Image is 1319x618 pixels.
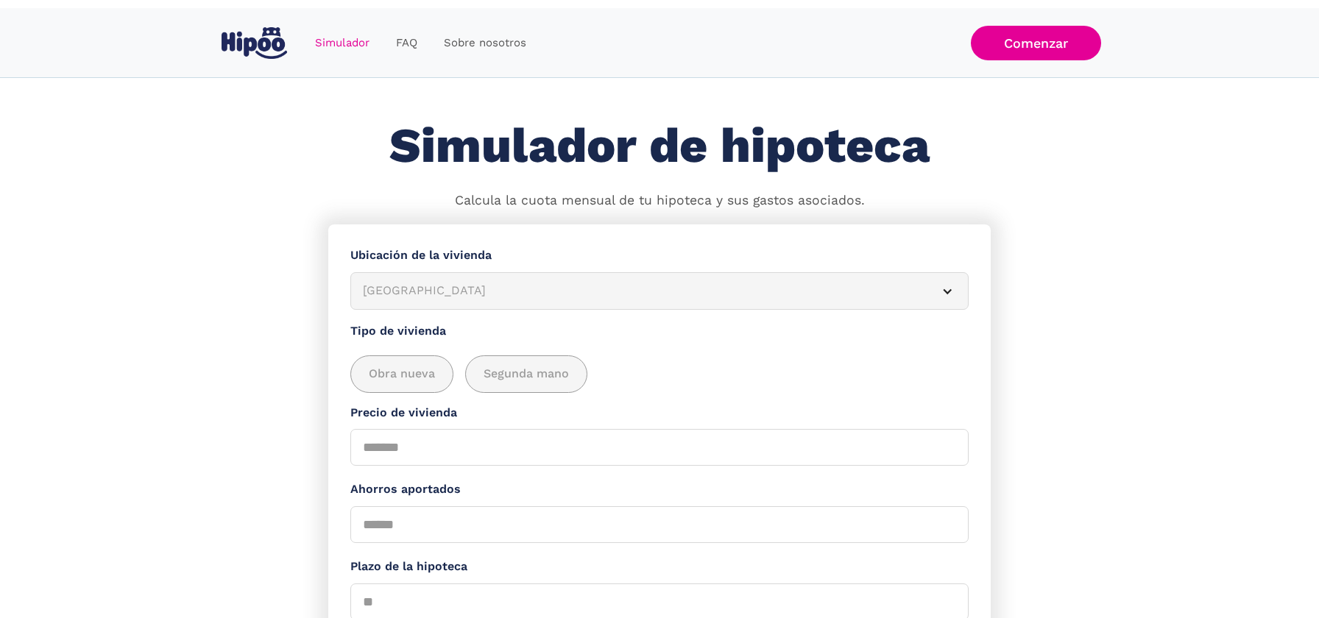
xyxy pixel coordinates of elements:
[350,558,969,576] label: Plazo de la hipoteca
[383,29,431,57] a: FAQ
[350,480,969,499] label: Ahorros aportados
[350,355,969,393] div: add_description_here
[431,29,540,57] a: Sobre nosotros
[455,191,865,210] p: Calcula la cuota mensual de tu hipoteca y sus gastos asociados.
[363,282,921,300] div: [GEOGRAPHIC_DATA]
[350,272,969,310] article: [GEOGRAPHIC_DATA]
[302,29,383,57] a: Simulador
[971,26,1101,60] a: Comenzar
[350,322,969,341] label: Tipo de vivienda
[389,119,930,173] h1: Simulador de hipoteca
[484,365,569,383] span: Segunda mano
[350,246,969,265] label: Ubicación de la vivienda
[369,365,435,383] span: Obra nueva
[350,404,969,422] label: Precio de vivienda
[218,21,290,65] a: home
